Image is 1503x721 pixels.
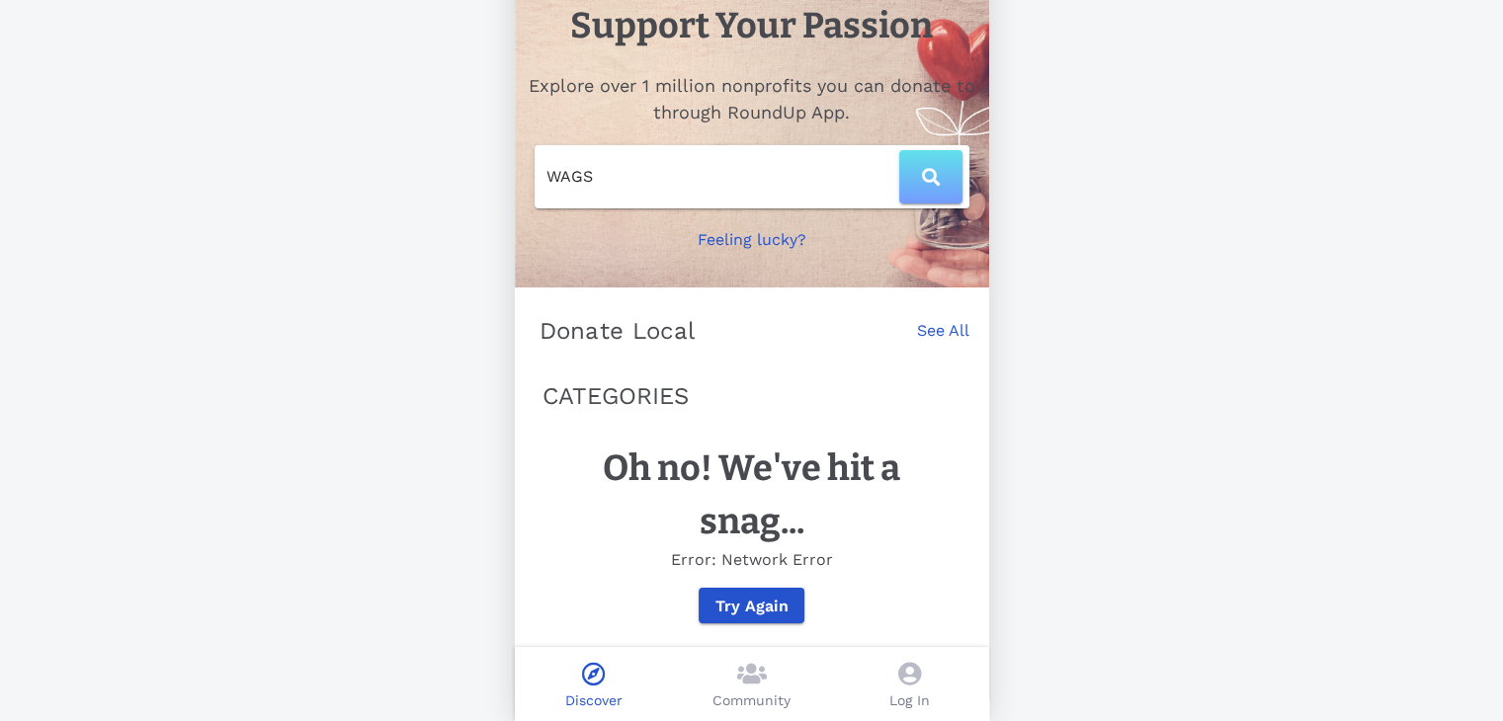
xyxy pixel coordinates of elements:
[554,548,950,572] p: Error: Network Error
[565,690,623,711] p: Discover
[540,315,696,347] p: Donate Local
[543,378,961,414] p: CATEGORIES
[712,690,791,711] p: Community
[554,441,950,548] h1: Oh no! We've hit a snag...
[889,690,930,711] p: Log In
[714,597,789,615] span: Try Again
[698,228,806,252] p: Feeling lucky?
[527,72,977,125] h2: Explore over 1 million nonprofits you can donate to through RoundUp App.
[699,588,804,623] button: Try Again
[917,319,969,362] a: See All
